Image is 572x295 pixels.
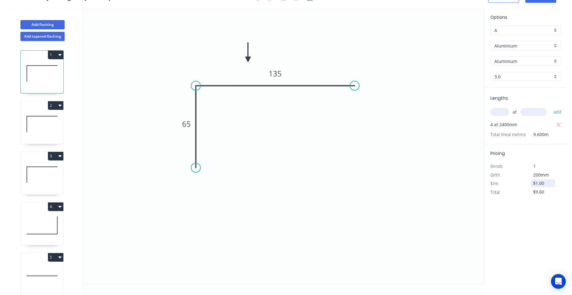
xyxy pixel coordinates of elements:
span: Total lineal metres [490,130,526,139]
tspan: 65 [182,119,191,129]
tspan: 135 [269,69,282,79]
span: 200mm [533,172,549,178]
button: Add flashing [20,20,65,29]
button: 1 [48,51,63,59]
svg: 0 [83,8,484,284]
span: Bends [490,163,503,169]
button: 4 [48,202,63,211]
button: 5 [48,253,63,262]
div: Open Intercom Messenger [551,274,566,289]
input: Colour [494,58,552,64]
button: 3 [48,152,63,160]
span: 1 [533,163,536,169]
span: 9.600m [526,130,549,139]
input: Price level [494,27,552,34]
span: Pricing [490,150,505,156]
span: 4 at 2400mm [490,120,517,129]
span: Lengths [490,95,508,101]
input: Material [494,43,552,49]
span: Total [490,189,500,195]
button: 2 [48,101,63,110]
span: at [513,108,517,116]
span: Options [490,14,507,20]
span: $/m [490,181,498,186]
input: Thickness [494,73,552,80]
button: Add tapered flashing [20,32,65,41]
span: Girth [490,172,500,178]
button: add [550,107,565,117]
